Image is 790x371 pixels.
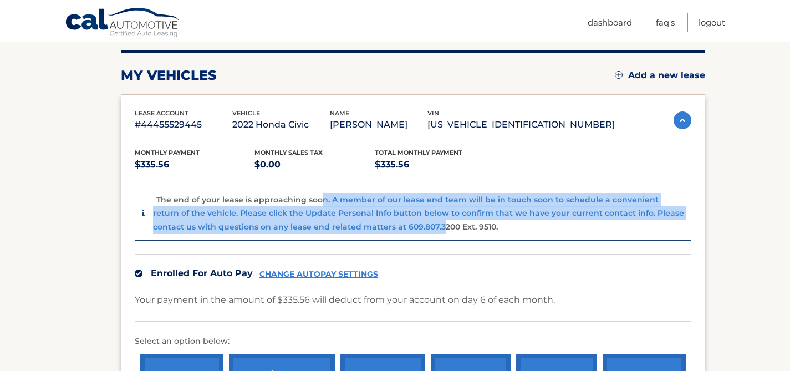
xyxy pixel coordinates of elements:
[656,13,675,32] a: FAQ's
[375,149,462,156] span: Total Monthly Payment
[259,270,378,279] a: CHANGE AUTOPAY SETTINGS
[615,71,623,79] img: add.svg
[153,195,684,232] p: The end of your lease is approaching soon. A member of our lease end team will be in touch soon t...
[135,117,232,133] p: #44455529445
[135,149,200,156] span: Monthly Payment
[232,109,260,117] span: vehicle
[615,70,705,81] a: Add a new lease
[135,109,188,117] span: lease account
[427,117,615,133] p: [US_VEHICLE_IDENTIFICATION_NUMBER]
[330,117,427,133] p: [PERSON_NAME]
[588,13,632,32] a: Dashboard
[151,268,253,278] span: Enrolled For Auto Pay
[232,117,330,133] p: 2022 Honda Civic
[135,157,255,172] p: $335.56
[254,149,323,156] span: Monthly sales Tax
[254,157,375,172] p: $0.00
[135,292,555,308] p: Your payment in the amount of $335.56 will deduct from your account on day 6 of each month.
[375,157,495,172] p: $335.56
[135,270,142,277] img: check.svg
[65,7,181,39] a: Cal Automotive
[135,335,691,348] p: Select an option below:
[330,109,349,117] span: name
[674,111,691,129] img: accordion-active.svg
[427,109,439,117] span: vin
[699,13,725,32] a: Logout
[121,67,217,84] h2: my vehicles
